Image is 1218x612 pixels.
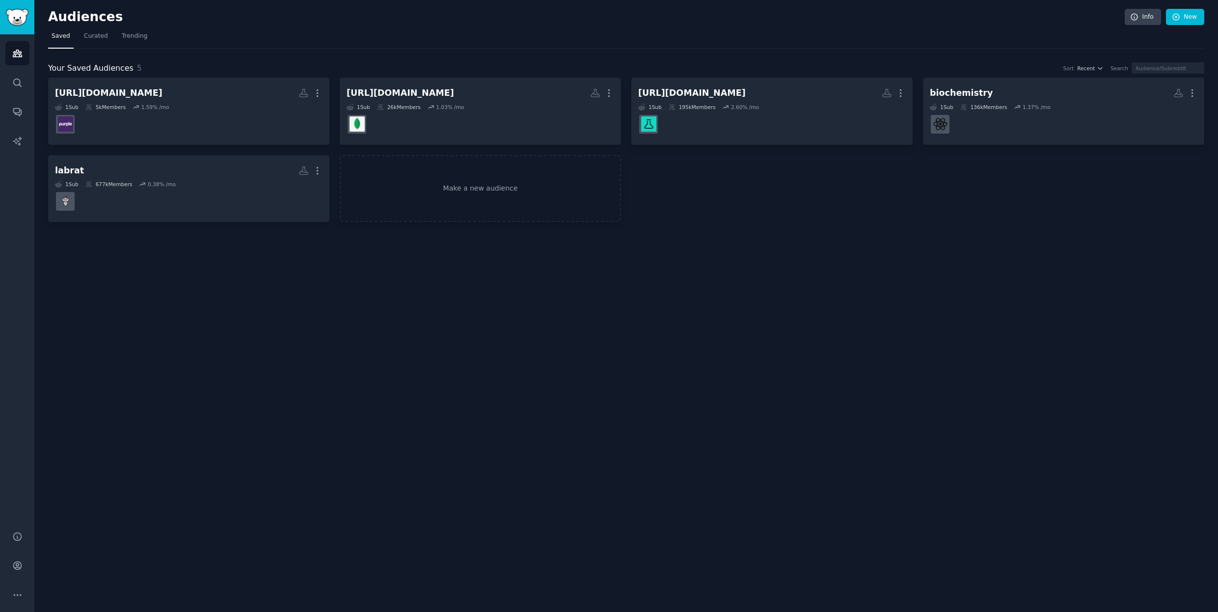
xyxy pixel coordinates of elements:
[55,104,79,111] div: 1 Sub
[1023,104,1051,111] div: 1.37 % /mo
[923,78,1204,145] a: biochemistry1Sub136kMembers1.37% /moBiochemistry
[436,104,464,111] div: 1.03 % /mo
[148,181,176,188] div: 0.38 % /mo
[48,28,74,49] a: Saved
[731,104,759,111] div: 2.60 % /mo
[58,194,73,209] img: labrats
[347,87,454,99] div: [URL][DOMAIN_NAME]
[1110,65,1128,72] div: Search
[1077,65,1095,72] span: Recent
[933,116,948,132] img: Biochemistry
[55,181,79,188] div: 1 Sub
[85,104,126,111] div: 5k Members
[137,63,142,73] span: 5
[631,78,913,145] a: [URL][DOMAIN_NAME]1Sub195kMembers2.60% /mobiotech
[350,116,365,132] img: mongodb
[669,104,716,111] div: 195k Members
[55,87,162,99] div: [URL][DOMAIN_NAME]
[85,181,133,188] div: 677k Members
[638,87,746,99] div: [URL][DOMAIN_NAME]
[48,155,329,223] a: labrat1Sub677kMembers0.38% /molabrats
[340,155,621,223] a: Make a new audience
[960,104,1007,111] div: 136k Members
[122,32,147,41] span: Trending
[1077,65,1104,72] button: Recent
[930,104,953,111] div: 1 Sub
[141,104,169,111] div: 1.59 % /mo
[377,104,421,111] div: 26k Members
[1132,62,1204,74] input: Audience/Subreddit
[84,32,108,41] span: Curated
[52,32,70,41] span: Saved
[118,28,151,49] a: Trending
[48,9,1125,25] h2: Audiences
[58,116,73,132] img: LifeOnPurple
[48,62,134,75] span: Your Saved Audiences
[81,28,111,49] a: Curated
[55,165,84,177] div: labrat
[347,104,370,111] div: 1 Sub
[1063,65,1074,72] div: Sort
[1166,9,1204,26] a: New
[641,116,656,132] img: biotech
[48,78,329,145] a: [URL][DOMAIN_NAME]1Sub5kMembers1.59% /moLifeOnPurple
[638,104,662,111] div: 1 Sub
[930,87,993,99] div: biochemistry
[6,9,28,26] img: GummySearch logo
[340,78,621,145] a: [URL][DOMAIN_NAME]1Sub26kMembers1.03% /momongodb
[1125,9,1161,26] a: Info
